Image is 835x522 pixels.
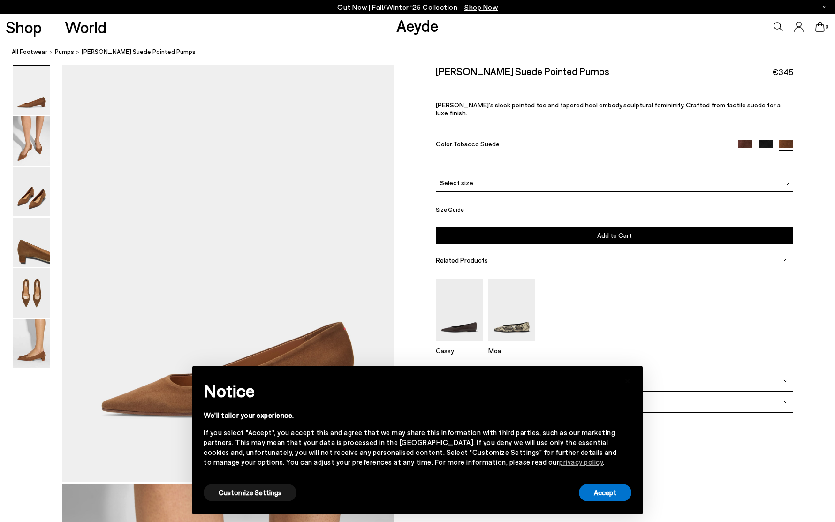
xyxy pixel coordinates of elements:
span: × [624,373,631,386]
h2: Notice [204,378,616,403]
button: Customize Settings [204,484,296,501]
button: Close this notice [616,369,639,391]
div: We'll tailor your experience. [204,410,616,420]
button: Accept [579,484,631,501]
div: If you select "Accept", you accept this and agree that we may share this information with third p... [204,428,616,467]
a: privacy policy [559,458,603,466]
